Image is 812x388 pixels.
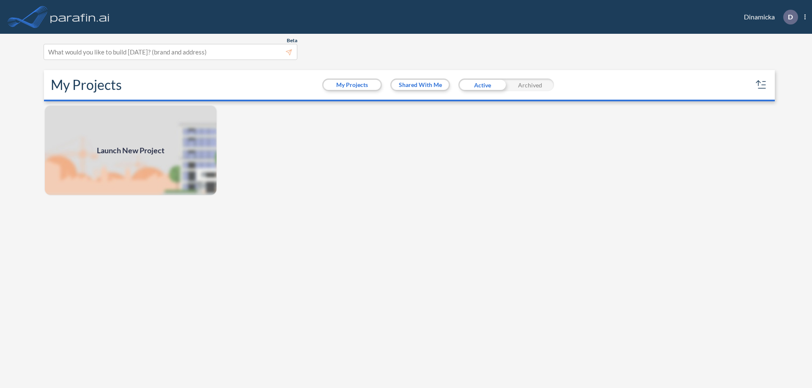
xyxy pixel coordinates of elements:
[44,105,217,196] img: add
[324,80,381,90] button: My Projects
[51,77,122,93] h2: My Projects
[287,37,297,44] span: Beta
[392,80,449,90] button: Shared With Me
[506,79,554,91] div: Archived
[754,78,768,92] button: sort
[731,10,806,24] div: Dinamicka
[97,145,165,156] span: Launch New Project
[49,8,111,25] img: logo
[458,79,506,91] div: Active
[44,105,217,196] a: Launch New Project
[788,13,793,21] p: D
